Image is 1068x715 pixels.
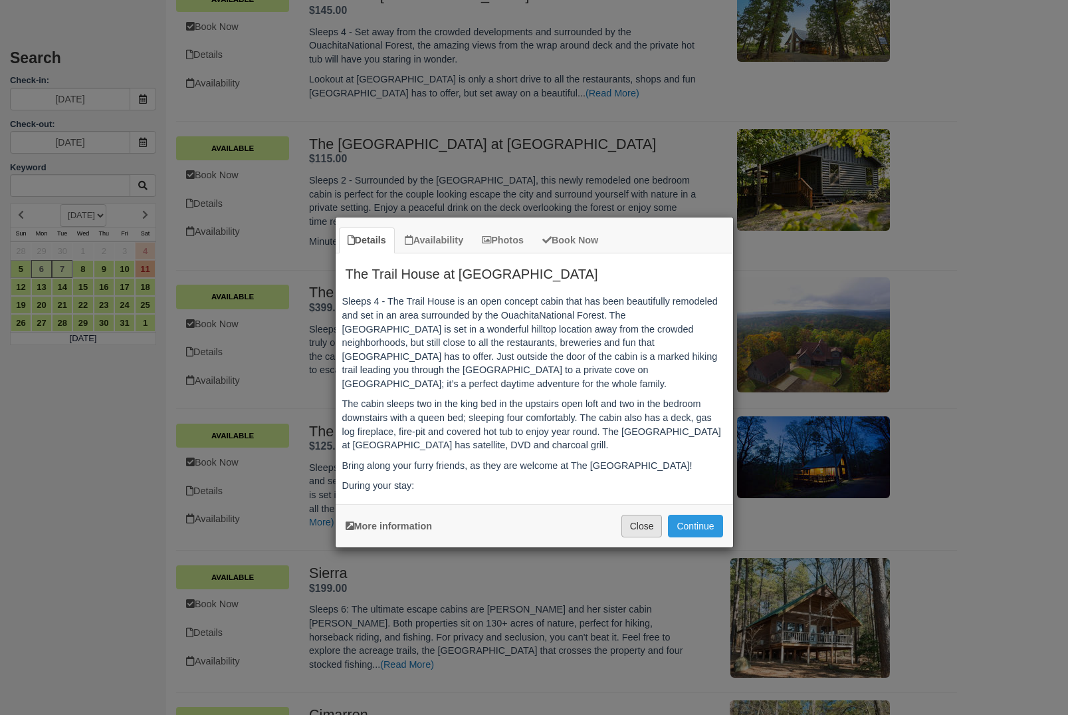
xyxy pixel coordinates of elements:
[336,253,733,288] h2: The Trail House at [GEOGRAPHIC_DATA]
[342,479,726,493] p: During your stay:
[342,295,726,390] p: Sleeps 4 - The Trail House is an open concept cabin that has been beautifully remodeled and set i...
[336,253,733,498] div: Item Modal
[339,227,395,253] a: Details
[396,227,472,253] a: Availability
[473,227,532,253] a: Photos
[534,227,607,253] a: Book Now
[621,515,663,537] button: Close
[346,521,433,531] a: More information
[668,515,722,537] button: Continue
[342,397,726,452] p: The cabin sleeps two in the king bed in the upstairs open loft and two in the bedroom downstairs ...
[342,459,726,473] p: Bring along your furry friends, as they are welcome at The [GEOGRAPHIC_DATA]!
